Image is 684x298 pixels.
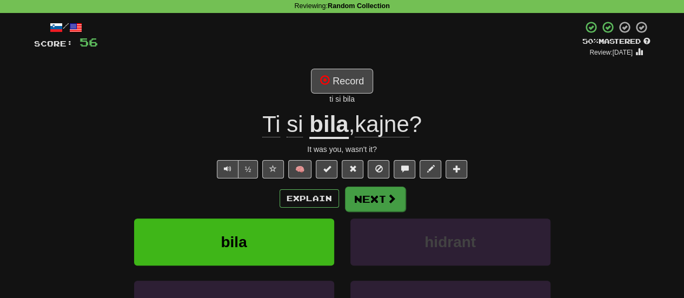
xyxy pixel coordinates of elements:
div: Text-to-speech controls [215,160,258,178]
button: Next [345,187,406,211]
span: 56 [79,35,98,49]
button: Discuss sentence (alt+u) [394,160,415,178]
span: hidrant [424,234,476,250]
button: ½ [238,160,258,178]
div: / [34,21,98,34]
button: Ignore sentence (alt+i) [368,160,389,178]
span: , ? [349,111,422,137]
button: Reset to 0% Mastered (alt+r) [342,160,363,178]
button: Edit sentence (alt+d) [420,160,441,178]
button: hidrant [350,218,550,266]
span: si [287,111,303,137]
small: Review: [DATE] [589,49,633,56]
div: It was you, wasn't it? [34,144,650,155]
div: ti si bila [34,94,650,104]
button: Set this sentence to 100% Mastered (alt+m) [316,160,337,178]
span: Score: [34,39,73,48]
u: bila [309,111,348,139]
button: 🧠 [288,160,311,178]
div: Mastered [582,37,650,47]
span: bila [221,234,247,250]
button: Play sentence audio (ctl+space) [217,160,238,178]
button: Favorite sentence (alt+f) [262,160,284,178]
button: Add to collection (alt+a) [446,160,467,178]
span: 50 % [582,37,599,45]
span: kajne [355,111,409,137]
button: bila [134,218,334,266]
button: Record [311,69,373,94]
span: Ti [262,111,280,137]
strong: Random Collection [328,2,390,10]
button: Explain [280,189,339,208]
